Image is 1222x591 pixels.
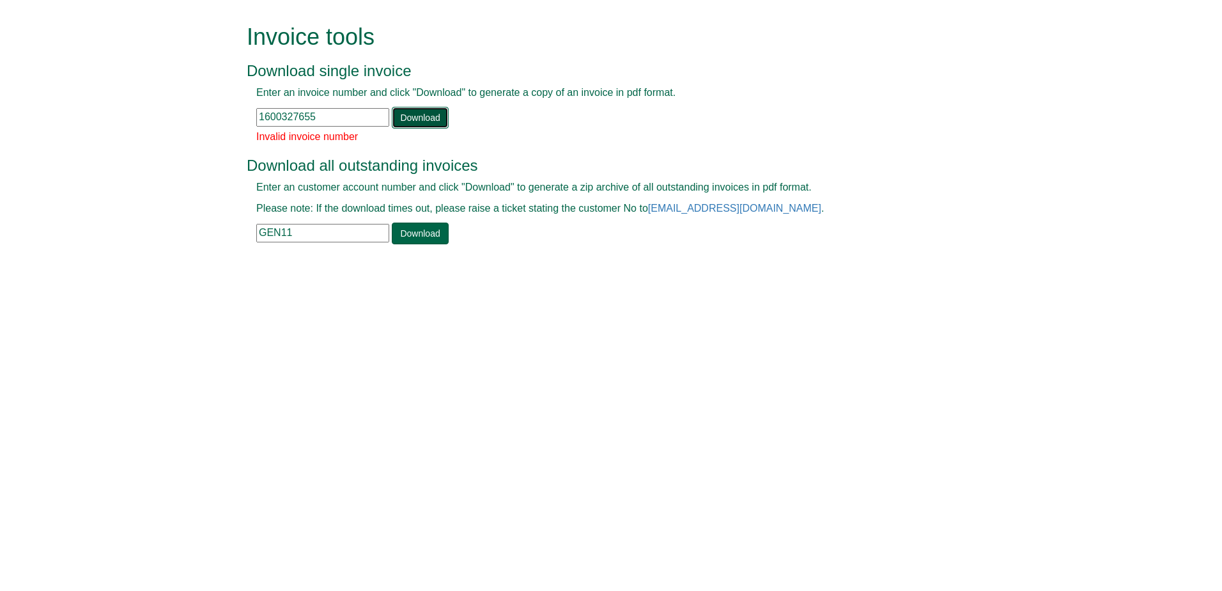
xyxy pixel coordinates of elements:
[256,224,389,242] input: e.g. BLA02
[256,131,358,142] span: Invalid invoice number
[247,157,947,174] h3: Download all outstanding invoices
[392,107,448,129] a: Download
[256,180,937,195] p: Enter an customer account number and click "Download" to generate a zip archive of all outstandin...
[392,223,448,244] a: Download
[256,86,937,100] p: Enter an invoice number and click "Download" to generate a copy of an invoice in pdf format.
[247,63,947,79] h3: Download single invoice
[247,24,947,50] h1: Invoice tools
[256,108,389,127] input: e.g. INV1234
[256,201,937,216] p: Please note: If the download times out, please raise a ticket stating the customer No to .
[648,203,821,214] a: [EMAIL_ADDRESS][DOMAIN_NAME]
